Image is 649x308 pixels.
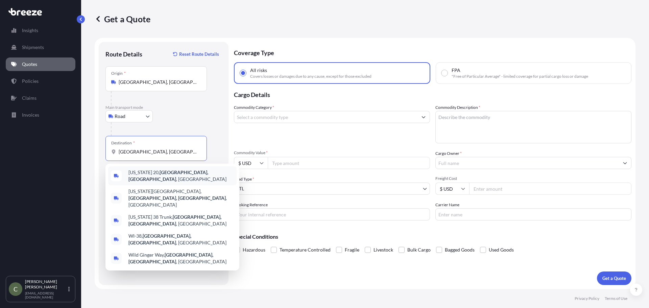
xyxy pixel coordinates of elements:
[234,176,254,183] span: Load Type
[234,208,430,220] input: Your internal reference
[119,148,198,155] input: Destination
[243,245,265,255] span: Hazardous
[234,150,430,156] span: Commodity Value
[22,61,37,68] p: Quotes
[234,111,417,123] input: Select a commodity type
[435,202,459,208] label: Carrier Name
[14,286,18,292] span: C
[234,202,268,208] label: Booking Reference
[128,233,234,246] span: WI-38, , [GEOGRAPHIC_DATA]
[111,71,126,76] div: Origin
[435,150,462,157] label: Cargo Owner
[128,214,234,227] span: [US_STATE] 38 Trunk, , [GEOGRAPHIC_DATA]
[436,157,619,169] input: Full name
[268,157,430,169] input: Type amount
[435,104,480,111] label: Commodity Description
[489,245,514,255] span: Used Goods
[128,214,221,227] b: [GEOGRAPHIC_DATA], [GEOGRAPHIC_DATA]
[345,245,359,255] span: Fragile
[22,95,37,101] p: Claims
[374,245,393,255] span: Livestock
[445,245,475,255] span: Bagged Goods
[234,84,631,104] p: Cargo Details
[469,183,631,195] input: Enter amount
[22,78,39,85] p: Policies
[179,51,219,57] p: Reset Route Details
[119,79,198,86] input: Origin
[407,245,431,255] span: Bulk Cargo
[115,113,125,120] span: Road
[111,140,135,146] div: Destination
[105,105,222,110] p: Main transport mode
[605,296,627,301] p: Terms of Use
[435,176,631,181] span: Freight Cost
[452,67,460,74] span: FPA
[128,252,213,264] b: [GEOGRAPHIC_DATA], [GEOGRAPHIC_DATA]
[237,185,244,192] span: LTL
[25,291,67,299] p: [EMAIL_ADDRESS][DOMAIN_NAME]
[234,234,631,239] p: Special Conditions
[22,27,38,34] p: Insights
[435,208,631,220] input: Enter name
[417,111,430,123] button: Show suggestions
[105,50,142,58] p: Route Details
[619,157,631,169] button: Show suggestions
[128,252,234,265] span: Wild Ginger Way, , [GEOGRAPHIC_DATA]
[452,74,588,79] span: "Free of Particular Average" - limited coverage for partial cargo loss or damage
[105,164,239,270] div: Show suggestions
[602,275,626,282] p: Get a Quote
[95,14,150,24] p: Get a Quote
[22,44,44,51] p: Shipments
[250,74,371,79] span: Covers losses or damages due to any cause, except for those excluded
[280,245,331,255] span: Temperature Controlled
[128,169,234,183] span: [US_STATE] 20, , [GEOGRAPHIC_DATA]
[128,195,226,201] b: [GEOGRAPHIC_DATA], [GEOGRAPHIC_DATA]
[128,188,234,208] span: [US_STATE][GEOGRAPHIC_DATA], , [GEOGRAPHIC_DATA]
[128,233,191,245] b: [GEOGRAPHIC_DATA], [GEOGRAPHIC_DATA]
[234,42,631,62] p: Coverage Type
[234,104,274,111] label: Commodity Category
[22,112,39,118] p: Invoices
[25,279,67,290] p: [PERSON_NAME] [PERSON_NAME]
[105,110,153,122] button: Select transport
[128,169,208,182] b: [GEOGRAPHIC_DATA], [GEOGRAPHIC_DATA]
[250,67,267,74] span: All risks
[575,296,599,301] p: Privacy Policy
